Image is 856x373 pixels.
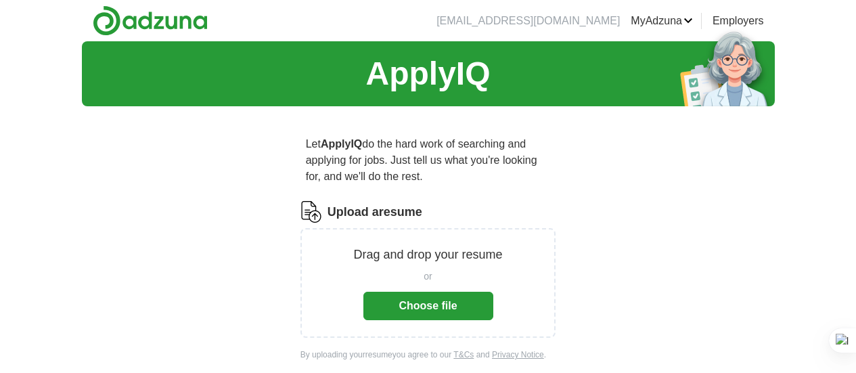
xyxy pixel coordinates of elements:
[300,201,322,223] img: CV Icon
[328,203,422,221] label: Upload a resume
[453,350,474,359] a: T&Cs
[631,13,693,29] a: MyAdzuna
[436,13,620,29] li: [EMAIL_ADDRESS][DOMAIN_NAME]
[300,131,556,190] p: Let do the hard work of searching and applying for jobs. Just tell us what you're looking for, an...
[321,138,362,150] strong: ApplyIQ
[713,13,764,29] a: Employers
[300,349,556,361] div: By uploading your resume you agree to our and .
[93,5,208,36] img: Adzuna logo
[365,49,490,98] h1: ApplyIQ
[363,292,493,320] button: Choose file
[353,246,502,264] p: Drag and drop your resume
[492,350,544,359] a: Privacy Notice
[424,269,432,284] span: or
